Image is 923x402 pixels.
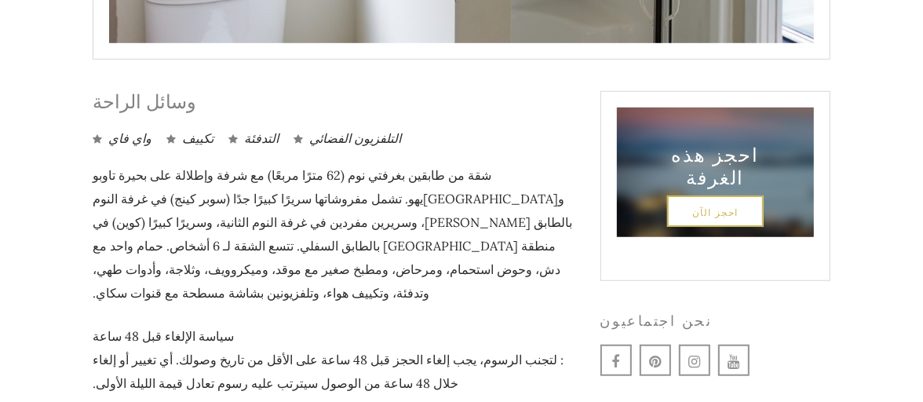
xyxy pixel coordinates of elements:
[309,130,401,146] font: التلفزيون الفضائي
[244,130,279,146] font: التدفئة
[692,206,739,218] font: احجز الآن
[600,312,713,330] font: نحن اجتماعيون
[93,352,564,391] font: : لتجنب الرسوم، يجب إلغاء الحجز قبل 48 ساعة على الأقل من تاريخ وصولك. أي تغيير أو إلغاء خلال 48 س...
[108,130,151,146] font: واي فاي
[182,130,213,146] font: تكييف
[93,90,196,114] font: وسائل الراحة
[667,196,764,228] a: احجز الآن
[672,143,759,190] font: احجز هذه الغرفة
[93,328,234,344] font: سياسة الإلغاء قبل 48 ساعة
[93,167,572,301] font: شقة من طابقين بغرفتي نوم (62 مترًا مربعًا) مع شرفة وإطلالة على بحيرة تاوبو و[GEOGRAPHIC_DATA]يهو....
